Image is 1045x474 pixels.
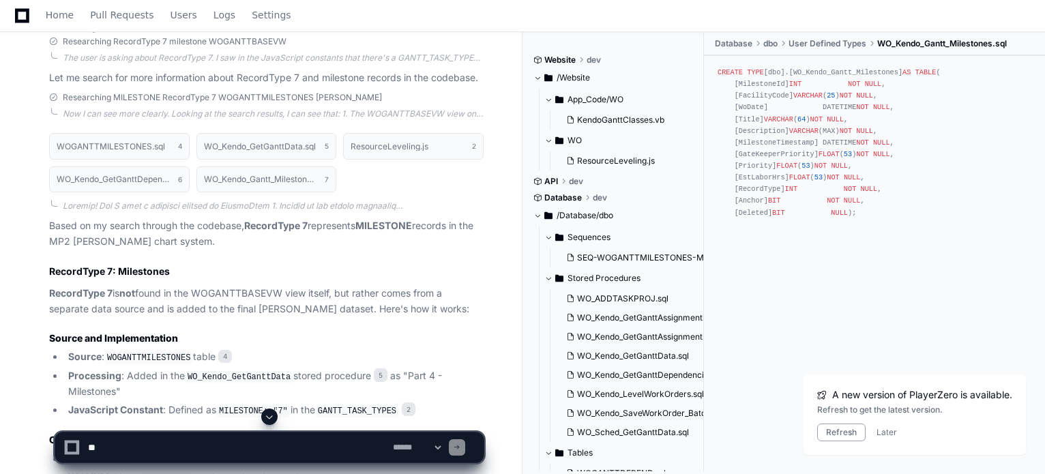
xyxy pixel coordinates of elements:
[49,265,484,278] h2: RecordType 7: Milestones
[63,201,484,211] div: Loremip! Dol S amet c adipisci elitsed do EiusmoDtem 1. Incidid ut lab etdolo magnaaliq EN_Admin_...
[64,368,484,400] li: : Added in the stored procedure as "Part 4 - Milestones"
[204,175,319,183] h1: WO_Kendo_Gantt_Milestones.sql
[569,176,583,187] span: dev
[860,185,877,193] span: NULL
[772,209,784,217] span: BIT
[90,11,153,19] span: Pull Requests
[814,173,823,181] span: 53
[544,192,582,203] span: Database
[185,371,293,383] code: WO_Kendo_GetGanttData
[873,138,890,147] span: NULL
[832,388,1012,402] span: A new version of PlayerZero is available.
[244,220,308,231] strong: RecordType 7
[817,424,866,441] button: Refresh
[856,127,873,135] span: NULL
[472,140,476,151] span: 2
[827,91,835,100] span: 25
[544,176,558,187] span: API
[214,11,235,19] span: Logs
[577,351,689,361] span: WO_Kendo_GetGanttData.sql
[877,38,1007,49] span: WO_Kendo_Gantt_Milestones.sql
[768,196,780,205] span: BIT
[555,270,563,286] svg: Directory
[544,70,553,86] svg: Directory
[568,273,641,284] span: Stored Procedures
[63,36,286,47] span: Researching RecordType 7 milestone WOGANTTBASEVW
[789,80,801,88] span: INT
[561,327,707,346] button: WO_Kendo_GetGanttAssignments.sql
[827,173,839,181] span: NOT
[715,38,752,49] span: Database
[561,346,707,366] button: WO_Kendo_GetGanttData.sql
[555,229,563,246] svg: Directory
[171,11,197,19] span: Users
[831,209,848,217] span: NULL
[216,405,291,417] code: MILESTONE: "7"
[49,166,190,192] button: WO_Kendo_GetGanttDependencies.sql6
[718,68,743,76] span: CREATE
[789,173,810,181] span: FLOAT
[374,368,387,382] span: 5
[49,332,178,344] strong: Source and Implementation
[840,127,852,135] span: NOT
[557,210,613,221] span: /Database/dbo
[351,143,428,151] h1: ResourceLeveling.js
[827,115,844,123] span: NULL
[315,405,399,417] code: GANTT_TASK_TYPES
[178,174,182,185] span: 6
[577,408,724,419] span: WO_Kendo_SaveWorkOrder_Batch.sql
[49,286,484,317] p: is found in the WOGANTTBASEVW view itself, but rather comes from a separate data source and is ad...
[68,351,102,362] strong: Source
[587,55,601,65] span: dev
[57,175,171,183] h1: WO_Kendo_GetGanttDependencies.sql
[810,115,823,123] span: NOT
[544,226,705,248] button: Sequences
[63,92,382,103] span: Researching MILESTONE RecordType 7 WOGANTTMILESTONES [PERSON_NAME]
[593,192,607,203] span: dev
[801,162,810,170] span: 53
[544,89,694,110] button: App_Code/WO
[561,366,707,385] button: WO_Kendo_GetGanttDependencies.sql
[856,103,868,111] span: NOT
[827,196,839,205] span: NOT
[63,53,484,63] div: The user is asking about RecordType 7. I saw in the JavaScript constants that there's a GANTT_TAS...
[555,132,563,149] svg: Directory
[915,68,937,76] span: TABLE
[764,115,793,123] span: VARCHAR
[64,349,484,366] li: : table
[49,70,484,86] p: Let me search for more information about RecordType 7 and milestone records in the codebase.
[844,185,856,193] span: NOT
[561,404,707,423] button: WO_Kendo_SaveWorkOrder_Batch.sql
[776,162,797,170] span: FLOAT
[544,267,705,289] button: Stored Procedures
[577,370,726,381] span: WO_Kendo_GetGanttDependencies.sql
[544,130,694,151] button: WO
[844,173,861,181] span: NULL
[557,72,590,83] span: /Website
[561,248,707,267] button: SEQ-WOGANTTMILESTONES-MilestoneId.sql
[63,108,484,119] div: Now I can see more clearly. Looking at the search results, I can see that: 1. The WOGANTTBASEVW v...
[196,133,337,159] button: WO_Kendo_GetGanttData.sql5
[544,207,553,224] svg: Directory
[355,220,412,231] strong: MILESTONE
[49,287,113,299] strong: RecordType 7
[49,218,484,250] p: Based on my search through the codebase, represents records in the MP2 [PERSON_NAME] chart system.
[325,174,329,185] span: 7
[252,11,291,19] span: Settings
[561,385,707,404] button: WO_Kendo_LevelWorkOrders.sql
[577,312,782,323] span: WO_Kendo_GetGanttAssignments_ResourceTypes.sql
[873,103,890,111] span: NULL
[178,140,182,151] span: 4
[577,252,754,263] span: SEQ-WOGANTTMILESTONES-MilestoneId.sql
[325,140,329,151] span: 5
[104,352,193,364] code: WOGANTTMILESTONES
[819,150,840,158] span: FLOAT
[814,162,827,170] span: NOT
[57,143,165,151] h1: WOGANTTMILESTONES.sql
[877,427,897,438] button: Later
[844,150,852,158] span: 53
[555,91,563,108] svg: Directory
[856,138,868,147] span: NOT
[577,155,655,166] span: ResourceLeveling.js
[789,38,866,49] span: User Defined Types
